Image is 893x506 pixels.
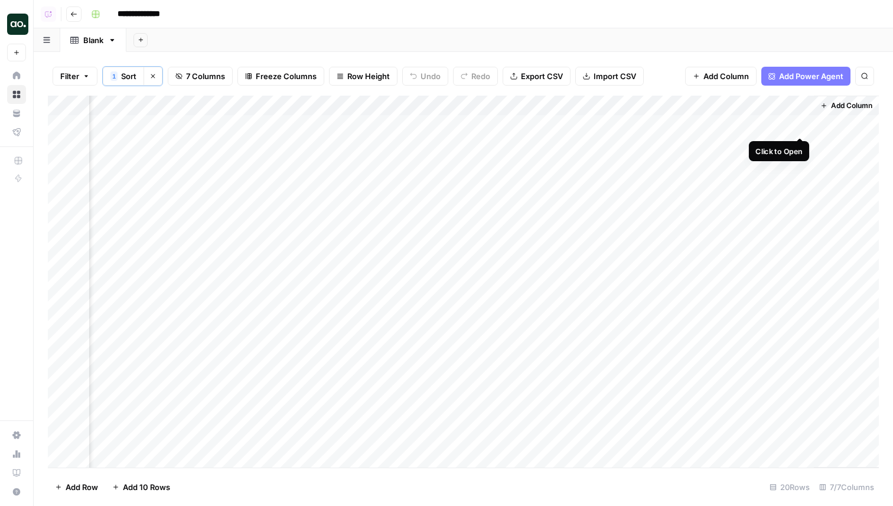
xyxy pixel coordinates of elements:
[7,463,26,482] a: Learning Hub
[347,70,390,82] span: Row Height
[66,481,98,493] span: Add Row
[83,34,103,46] div: Blank
[121,70,136,82] span: Sort
[7,445,26,463] a: Usage
[816,98,877,113] button: Add Column
[814,478,879,497] div: 7/7 Columns
[471,70,490,82] span: Redo
[779,70,843,82] span: Add Power Agent
[503,67,571,86] button: Export CSV
[703,70,749,82] span: Add Column
[53,67,97,86] button: Filter
[402,67,448,86] button: Undo
[103,67,144,86] button: 1Sort
[168,67,233,86] button: 7 Columns
[7,66,26,85] a: Home
[7,14,28,35] img: AirOps Engineering Logo
[237,67,324,86] button: Freeze Columns
[685,67,757,86] button: Add Column
[594,70,636,82] span: Import CSV
[60,70,79,82] span: Filter
[123,481,170,493] span: Add 10 Rows
[110,71,118,81] div: 1
[105,478,177,497] button: Add 10 Rows
[186,70,225,82] span: 7 Columns
[453,67,498,86] button: Redo
[7,426,26,445] a: Settings
[421,70,441,82] span: Undo
[48,478,105,497] button: Add Row
[7,85,26,104] a: Browse
[7,123,26,142] a: Flightpath
[112,71,116,81] span: 1
[831,100,872,111] span: Add Column
[575,67,644,86] button: Import CSV
[7,104,26,123] a: Your Data
[7,482,26,501] button: Help + Support
[329,67,397,86] button: Row Height
[521,70,563,82] span: Export CSV
[765,478,814,497] div: 20 Rows
[756,146,803,157] div: Click to Open
[7,9,26,39] button: Workspace: AirOps Engineering
[60,28,126,52] a: Blank
[761,67,850,86] button: Add Power Agent
[256,70,317,82] span: Freeze Columns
